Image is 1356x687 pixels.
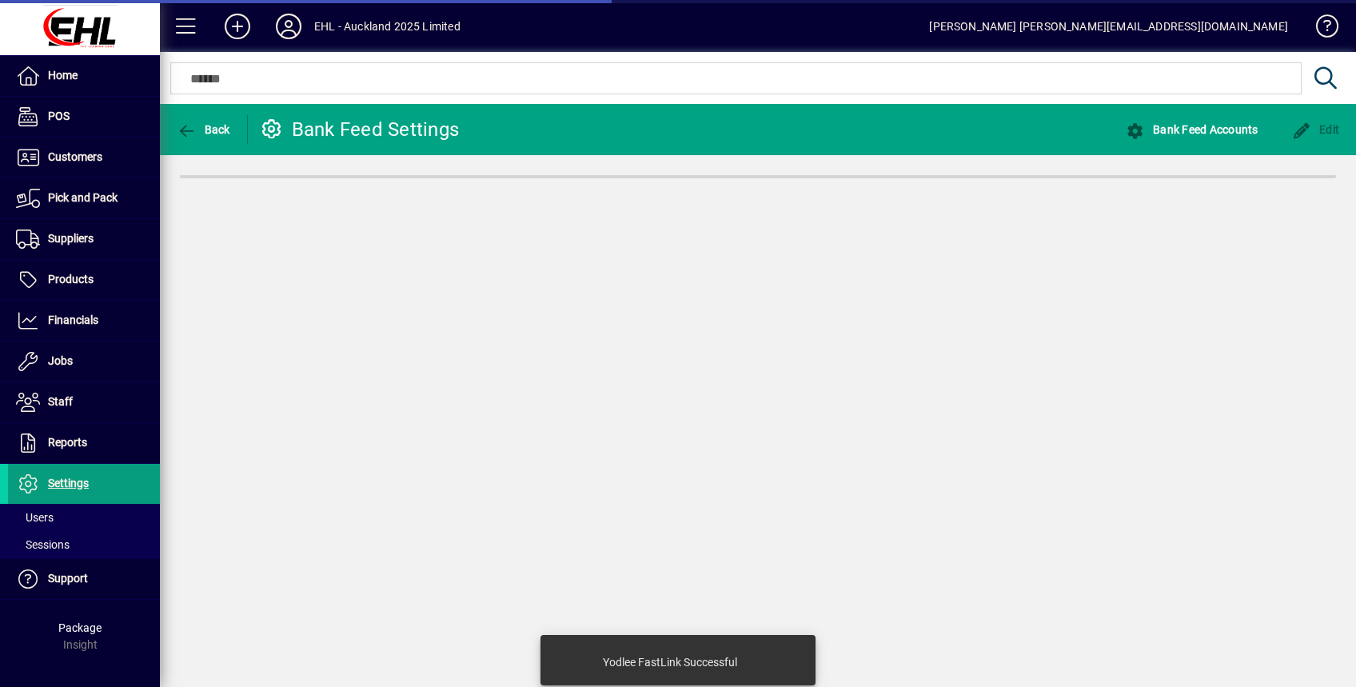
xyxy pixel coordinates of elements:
span: Home [48,69,78,82]
a: Sessions [8,531,160,558]
a: Reports [8,423,160,463]
span: Back [177,123,230,136]
a: Home [8,56,160,96]
span: Pick and Pack [48,191,118,204]
button: Bank Feed Accounts [1122,115,1262,144]
span: Jobs [48,354,73,367]
span: Users [16,511,54,524]
span: Sessions [16,538,70,551]
a: Financials [8,301,160,341]
a: Staff [8,382,160,422]
span: Products [48,273,94,286]
span: Staff [48,395,73,408]
span: Edit [1292,123,1340,136]
span: Reports [48,436,87,449]
button: Profile [263,12,314,41]
a: Suppliers [8,219,160,259]
button: Back [173,115,234,144]
a: Users [8,504,160,531]
button: Add [212,12,263,41]
a: Pick and Pack [8,178,160,218]
span: Package [58,621,102,634]
span: Customers [48,150,102,163]
button: Edit [1288,115,1344,144]
div: EHL - Auckland 2025 Limited [314,14,461,39]
span: Bank Feed Accounts [1126,123,1258,136]
a: Support [8,559,160,599]
span: Settings [48,477,89,489]
span: Suppliers [48,232,94,245]
span: Support [48,572,88,585]
div: Bank Feed Settings [260,117,460,142]
a: Products [8,260,160,300]
a: POS [8,97,160,137]
a: Jobs [8,342,160,381]
div: Yodlee FastLink Successful [603,654,737,670]
a: Customers [8,138,160,178]
app-page-header-button: Back [160,115,248,144]
a: Knowledge Base [1304,3,1336,55]
span: Financials [48,314,98,326]
div: [PERSON_NAME] [PERSON_NAME][EMAIL_ADDRESS][DOMAIN_NAME] [929,14,1288,39]
span: POS [48,110,70,122]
